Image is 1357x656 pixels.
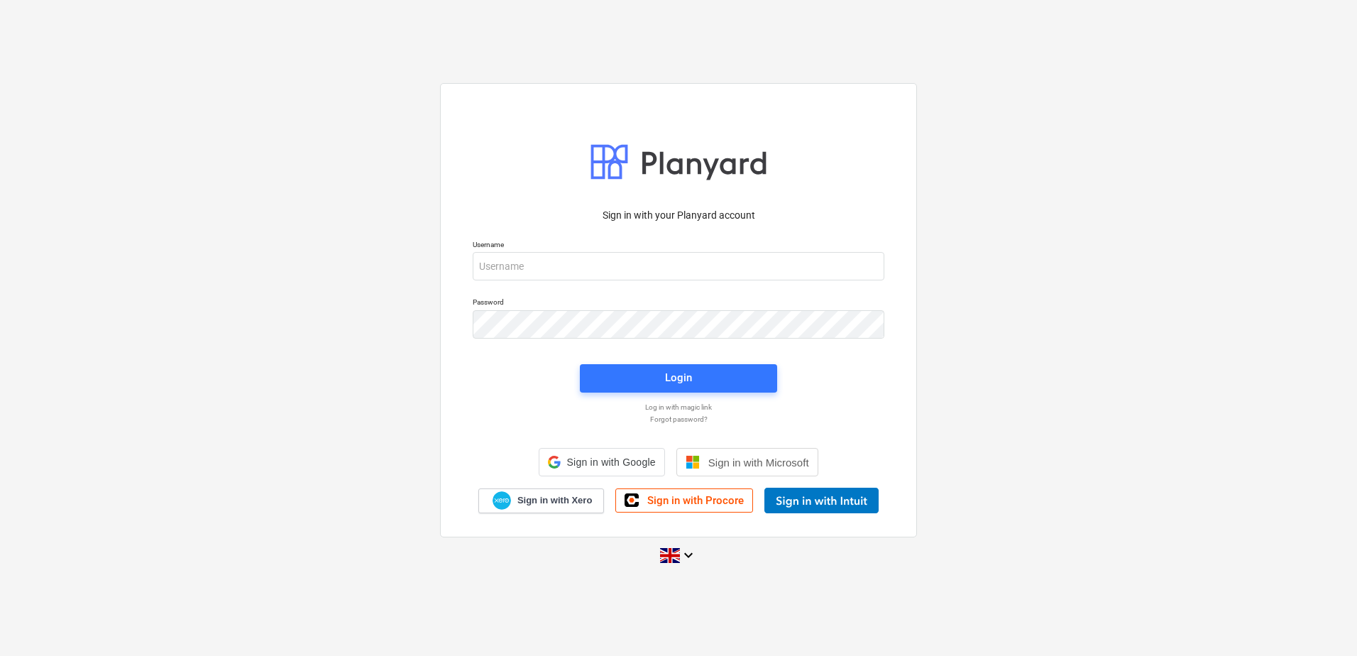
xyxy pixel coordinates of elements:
[615,488,753,513] a: Sign in with Procore
[466,403,891,412] a: Log in with magic link
[539,448,664,476] div: Sign in with Google
[473,240,884,252] p: Username
[493,491,511,510] img: Xero logo
[686,455,700,469] img: Microsoft logo
[680,547,697,564] i: keyboard_arrow_down
[580,364,777,393] button: Login
[473,208,884,223] p: Sign in with your Planyard account
[473,297,884,310] p: Password
[478,488,605,513] a: Sign in with Xero
[466,415,891,424] a: Forgot password?
[566,457,655,468] span: Sign in with Google
[708,457,809,469] span: Sign in with Microsoft
[665,368,692,387] div: Login
[517,494,592,507] span: Sign in with Xero
[473,252,884,280] input: Username
[647,494,744,507] span: Sign in with Procore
